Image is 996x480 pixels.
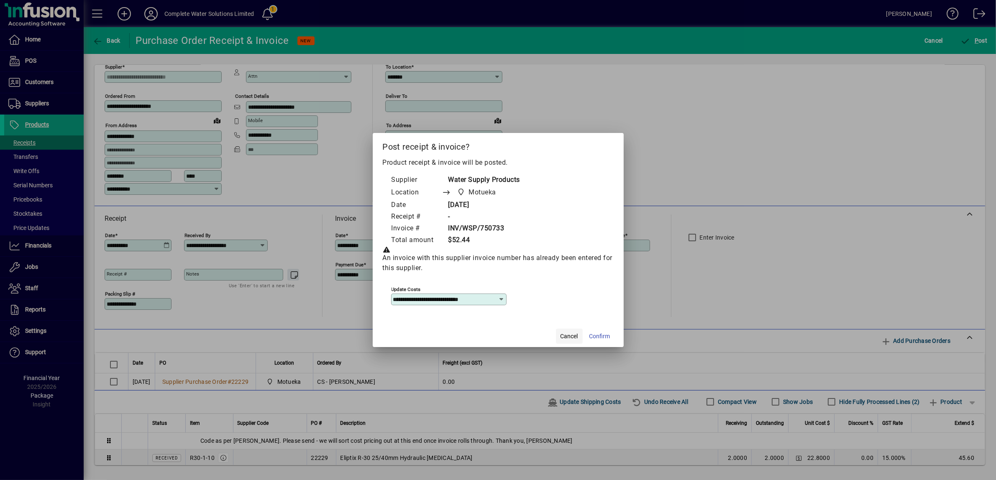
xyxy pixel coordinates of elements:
[442,174,520,186] td: Water Supply Products
[391,211,442,223] td: Receipt #
[442,235,520,246] td: $52.44
[442,211,520,223] td: -
[556,329,583,344] button: Cancel
[392,286,421,292] mat-label: Update costs
[391,174,442,186] td: Supplier
[561,332,578,341] span: Cancel
[391,223,442,235] td: Invoice #
[383,246,614,273] div: An invoice with this supplier invoice number has already been entered for this supplier.
[383,158,614,168] p: Product receipt & invoice will be posted.
[442,223,520,235] td: INV/WSP/750733
[455,186,500,198] span: Motueka
[373,133,624,157] h2: Post receipt & invoice?
[469,187,497,197] span: Motueka
[391,199,442,211] td: Date
[589,332,610,341] span: Confirm
[391,235,442,246] td: Total amount
[391,186,442,199] td: Location
[586,329,614,344] button: Confirm
[442,199,520,211] td: [DATE]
